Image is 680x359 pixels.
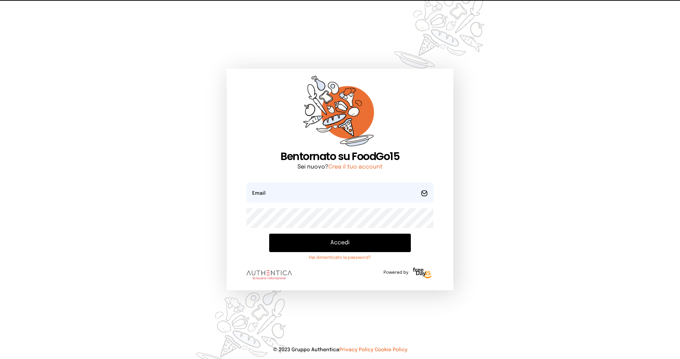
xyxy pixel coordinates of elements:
[246,163,433,171] p: Sei nuovo?
[303,76,377,150] img: sticker-orange.65babaf.png
[11,346,669,353] p: © 2023 Gruppo Authentica
[339,347,373,352] a: Privacy Policy
[269,234,411,252] button: Accedi
[246,270,292,280] img: logo.8f33a47.png
[269,255,411,261] a: Hai dimenticato la password?
[328,164,382,170] a: Crea il tuo account
[375,347,407,352] a: Cookie Policy
[384,270,408,275] span: Powered by
[246,150,433,163] h1: Bentornato su FoodGo15
[411,266,433,280] img: logo-freeday.3e08031.png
